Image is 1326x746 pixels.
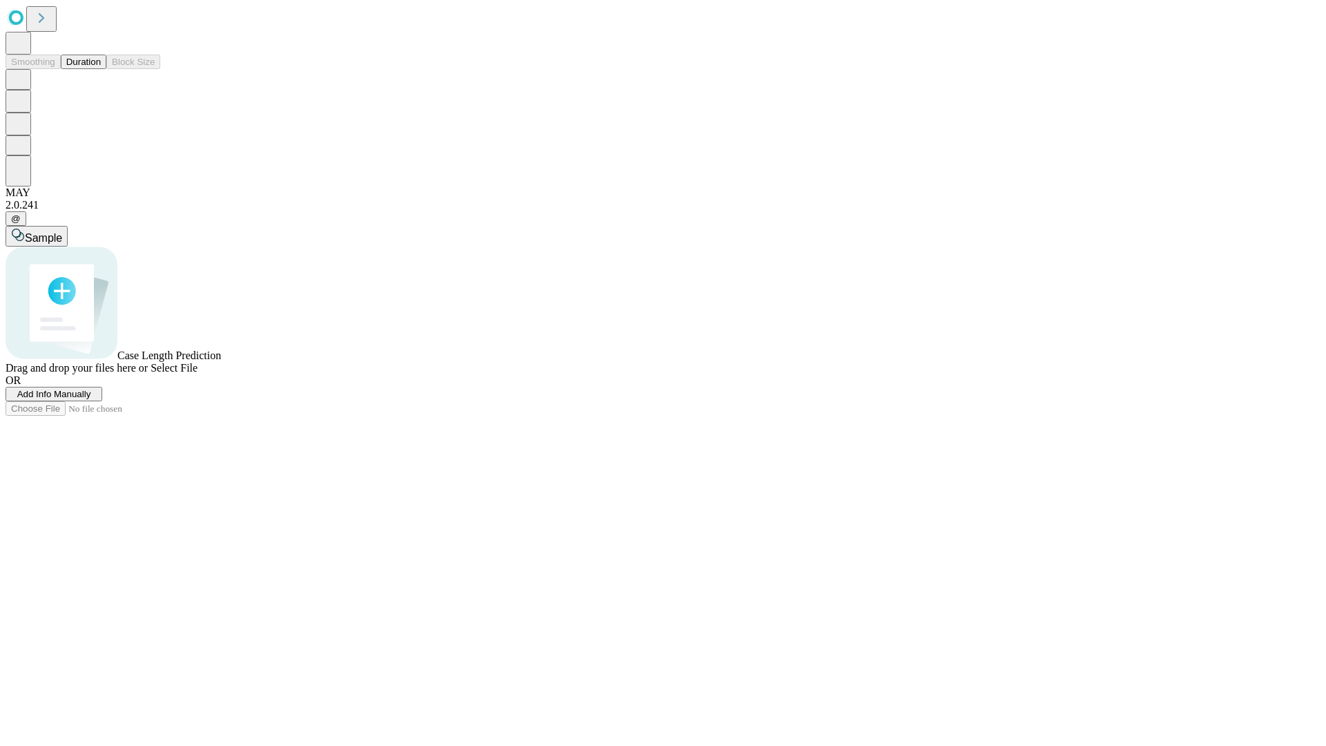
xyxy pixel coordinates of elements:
[6,186,1320,199] div: MAY
[25,232,62,244] span: Sample
[117,350,221,361] span: Case Length Prediction
[6,362,148,374] span: Drag and drop your files here or
[6,199,1320,211] div: 2.0.241
[6,55,61,69] button: Smoothing
[106,55,160,69] button: Block Size
[17,389,91,399] span: Add Info Manually
[151,362,198,374] span: Select File
[61,55,106,69] button: Duration
[6,211,26,226] button: @
[11,213,21,224] span: @
[6,387,102,401] button: Add Info Manually
[6,226,68,247] button: Sample
[6,374,21,386] span: OR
